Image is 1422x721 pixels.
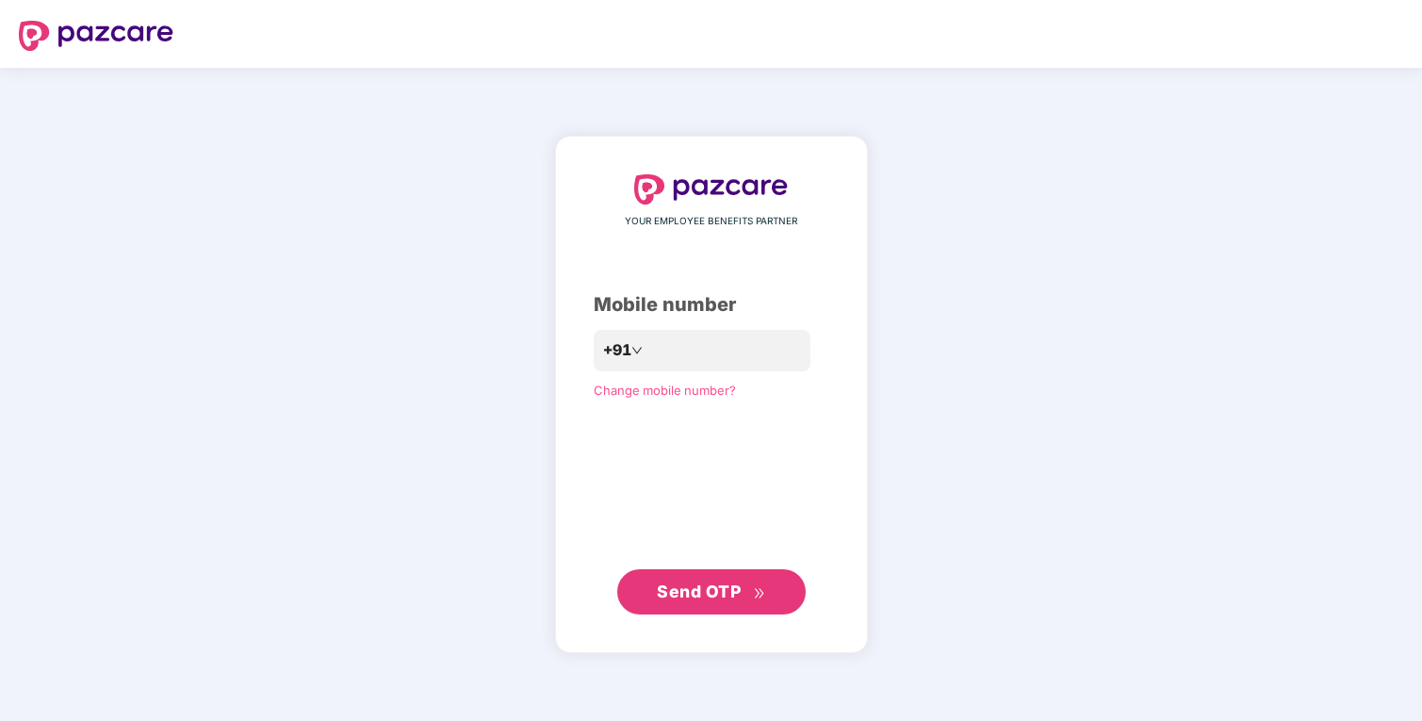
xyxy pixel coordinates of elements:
[634,174,789,205] img: logo
[594,290,829,320] div: Mobile number
[19,21,173,51] img: logo
[603,338,631,362] span: +91
[617,569,806,614] button: Send OTPdouble-right
[625,214,797,229] span: YOUR EMPLOYEE BENEFITS PARTNER
[753,587,765,599] span: double-right
[594,383,736,398] a: Change mobile number?
[631,345,643,356] span: down
[657,582,741,601] span: Send OTP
